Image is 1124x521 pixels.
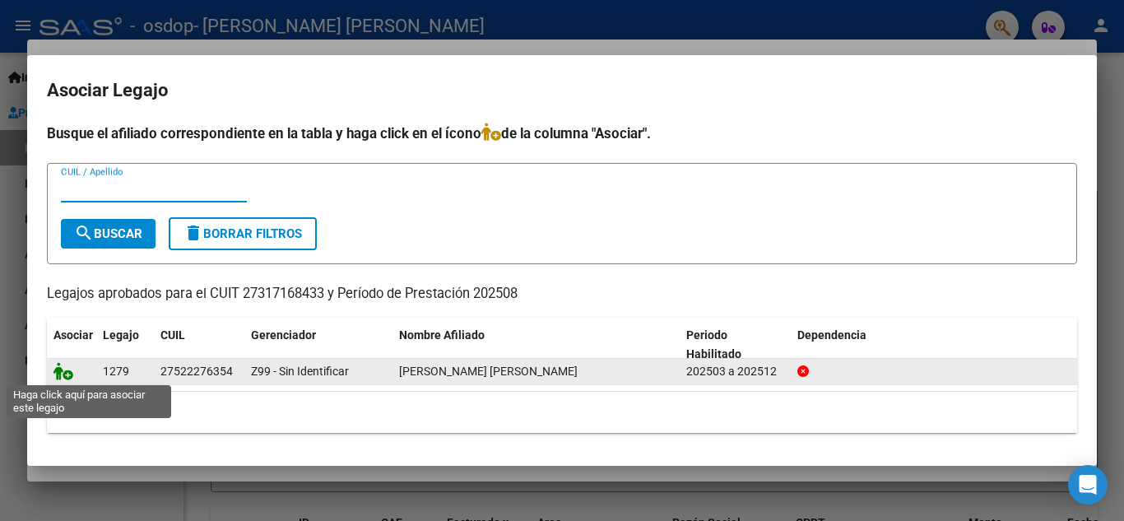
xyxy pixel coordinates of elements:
[103,365,129,378] span: 1279
[392,318,680,372] datatable-header-cell: Nombre Afiliado
[47,75,1077,106] h2: Asociar Legajo
[47,123,1077,144] h4: Busque el afiliado correspondiente en la tabla y haga click en el ícono de la columna "Asociar".
[399,328,485,342] span: Nombre Afiliado
[183,223,203,243] mat-icon: delete
[686,328,741,361] span: Periodo Habilitado
[686,362,784,381] div: 202503 a 202512
[160,362,233,381] div: 27522276354
[96,318,154,372] datatable-header-cell: Legajo
[791,318,1078,372] datatable-header-cell: Dependencia
[74,226,142,241] span: Buscar
[47,318,96,372] datatable-header-cell: Asociar
[103,328,139,342] span: Legajo
[244,318,392,372] datatable-header-cell: Gerenciador
[1068,465,1108,505] div: Open Intercom Messenger
[154,318,244,372] datatable-header-cell: CUIL
[797,328,866,342] span: Dependencia
[399,365,578,378] span: VIDELA EMMA VICTORIA
[680,318,791,372] datatable-header-cell: Periodo Habilitado
[47,284,1077,305] p: Legajos aprobados para el CUIT 27317168433 y Período de Prestación 202508
[47,392,1077,433] div: 1 registros
[160,328,185,342] span: CUIL
[183,226,302,241] span: Borrar Filtros
[61,219,156,249] button: Buscar
[251,328,316,342] span: Gerenciador
[53,328,93,342] span: Asociar
[169,217,317,250] button: Borrar Filtros
[251,365,349,378] span: Z99 - Sin Identificar
[74,223,94,243] mat-icon: search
